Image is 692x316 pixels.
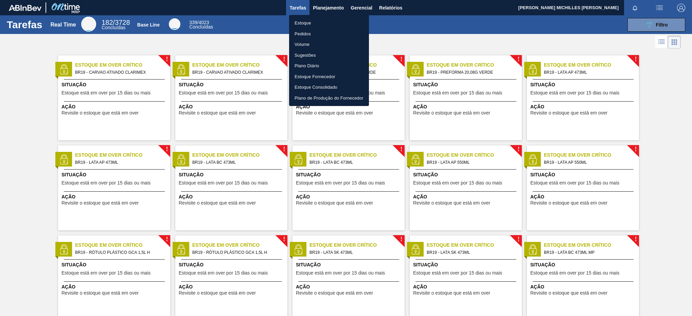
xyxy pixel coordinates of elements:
a: Pedidos [289,29,369,39]
a: Estoque Fornecedor [289,71,369,82]
a: Plano de Produção do Fornecedor [289,93,369,104]
a: Plano Diário [289,60,369,71]
a: Estoque [289,18,369,29]
a: Estoque Consolidado [289,82,369,93]
a: Volume [289,39,369,50]
a: Sugestões [289,50,369,61]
